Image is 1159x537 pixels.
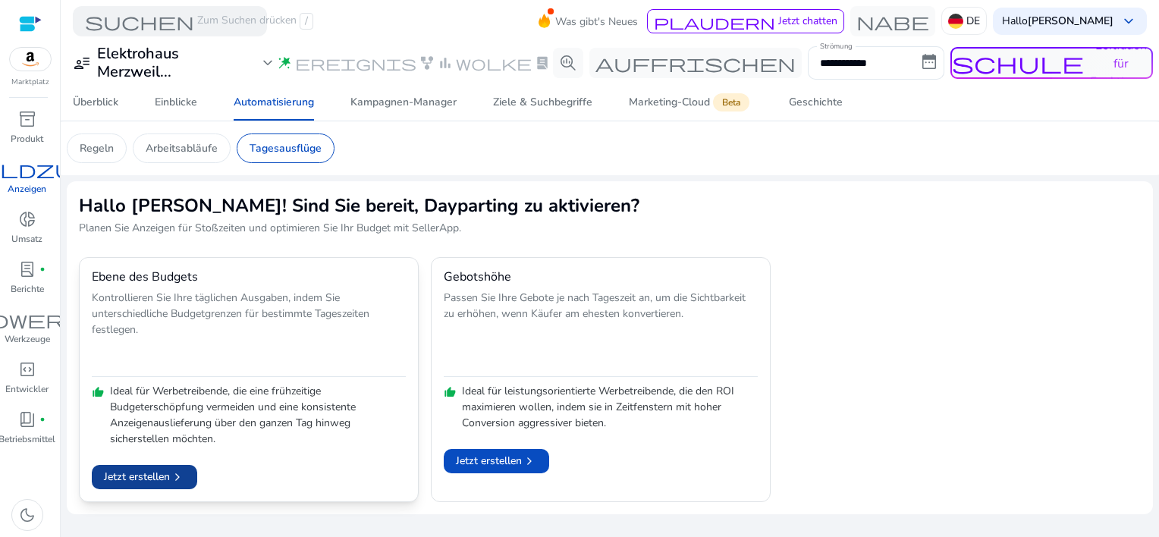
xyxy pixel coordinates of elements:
[713,93,749,111] span: Beta
[444,290,758,372] p: Passen Sie Ihre Gebote je nach Tageszeit an, um die Sichtbarkeit zu erhöhen, wenn Käufer am ehest...
[456,55,532,71] span: Wolke
[80,140,114,156] p: Regeln
[18,260,36,278] span: lab_profile
[11,232,42,246] p: Umsatz
[456,453,522,469] font: Jetzt erstellen
[629,97,710,108] font: Marketing-Cloud
[104,469,170,485] font: Jetzt erstellen
[5,332,50,346] p: Werkzeuge
[155,97,197,108] font: Einblicke
[952,52,1084,74] span: Schule
[1002,16,1113,27] p: Hallo
[39,416,46,422] span: fiber_manual_record
[97,45,253,81] h3: Elektrohaus Merzweil...
[419,55,435,71] span: family_history
[250,140,322,156] p: Tagesausflüge
[234,97,314,108] font: Automatisierung
[18,360,36,378] span: code_blocks
[850,6,935,36] button: Nabe
[1028,14,1113,28] b: [PERSON_NAME]
[277,55,292,71] span: wand_stars
[170,469,185,485] span: chevron_right
[493,97,592,108] font: Ziele & Suchbegriffe
[73,97,118,108] font: Überblick
[146,140,218,156] p: Arbeitsabläufe
[444,449,549,473] button: Jetzt erstellenchevron_right
[950,47,1153,79] button: SchuleLeitfaden für Funktionen
[79,193,1141,218] h2: Hallo [PERSON_NAME]! Sind Sie bereit, Dayparting zu aktivieren?
[92,270,198,284] h4: Ebene des Budgets
[18,410,36,429] span: book_4
[654,14,775,30] span: plaudern
[595,54,796,72] span: auffrischen
[11,132,43,146] p: Produkt
[5,382,49,396] p: Entwickler
[462,383,758,431] p: Ideal für leistungsorientierte Werbetreibende, die den ROI maximieren wollen, indem sie in Zeitfe...
[553,48,583,78] button: search_insights
[39,266,46,272] span: fiber_manual_record
[559,54,577,72] span: search_insights
[522,454,537,469] span: chevron_right
[11,77,49,88] p: Marktplatz
[79,221,1141,236] p: Planen Sie Anzeigen für Stoßzeiten und optimieren Sie Ihr Budget mit SellerApp.
[948,14,963,29] img: de.svg
[18,110,36,128] span: inventory_2
[92,465,197,489] button: Jetzt erstellenchevron_right
[589,48,802,78] button: auffrischen
[92,290,406,372] p: Kontrollieren Sie Ihre täglichen Ausgaben, indem Sie unterschiedliche Budgetgrenzen für bestimmte...
[778,14,837,28] span: Jetzt chatten
[444,386,456,398] span: thumb_up
[85,12,194,30] span: suchen
[18,210,36,228] span: donut_small
[259,54,277,72] span: expand_more
[966,8,980,34] p: DE
[73,54,91,72] span: user_attributes
[10,48,51,71] img: amazon.svg
[350,97,457,108] font: Kampagnen-Manager
[856,12,929,30] span: Nabe
[197,13,297,30] font: Zum Suchen drücken
[1120,12,1138,30] span: keyboard_arrow_down
[295,55,416,71] span: Ereignis
[647,9,844,33] button: plaudernJetzt chatten
[110,383,406,447] p: Ideal für Werbetreibende, die eine frühzeitige Budgeterschöpfung vermeiden und eine konsistente A...
[789,97,843,108] font: Geschichte
[92,386,104,398] span: thumb_up
[18,506,36,524] span: dark_mode
[438,55,453,71] span: bar_chart
[300,13,313,30] span: /
[555,8,638,35] span: Was gibt's Neues
[8,182,46,196] p: Anzeigen
[11,282,44,296] p: Berichte
[444,270,511,284] h4: Gebotshöhe
[535,55,550,71] span: lab_profile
